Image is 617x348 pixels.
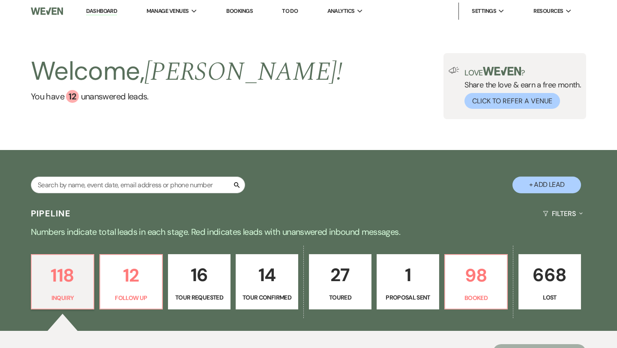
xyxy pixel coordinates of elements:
p: 27 [314,261,366,289]
p: Inquiry [37,293,88,303]
a: 668Lost [518,254,581,310]
p: Proposal Sent [382,293,434,302]
p: Booked [450,293,502,303]
img: weven-logo-green.svg [483,67,521,75]
span: [PERSON_NAME] ! [144,52,342,92]
p: Tour Confirmed [241,293,293,302]
p: Tour Requested [174,293,225,302]
span: Settings [472,7,496,15]
span: Manage Venues [147,7,189,15]
a: To Do [282,7,298,15]
a: 98Booked [444,254,508,310]
div: 12 [66,90,79,103]
p: Lost [524,293,575,302]
img: Weven Logo [31,2,63,20]
div: Share the love & earn a free month. [459,67,581,109]
span: Resources [533,7,563,15]
p: Toured [314,293,366,302]
a: 1Proposal Sent [377,254,439,310]
h2: Welcome, [31,53,342,90]
a: 27Toured [309,254,371,310]
p: 1 [382,261,434,289]
button: Click to Refer a Venue [464,93,560,109]
p: 668 [524,261,575,289]
span: Analytics [327,7,355,15]
p: Love ? [464,67,581,77]
img: loud-speaker-illustration.svg [449,67,459,74]
a: Dashboard [86,7,117,15]
a: Bookings [226,7,253,15]
p: Follow Up [105,293,157,303]
p: 118 [37,261,88,290]
p: 14 [241,261,293,289]
h3: Pipeline [31,207,71,219]
p: 98 [450,261,502,290]
button: + Add Lead [512,177,581,193]
a: You have 12 unanswered leads. [31,90,342,103]
a: 12Follow Up [99,254,163,310]
p: 12 [105,261,157,290]
a: 16Tour Requested [168,254,231,310]
a: 118Inquiry [31,254,94,310]
p: 16 [174,261,225,289]
input: Search by name, event date, email address or phone number [31,177,245,193]
a: 14Tour Confirmed [236,254,298,310]
button: Filters [539,202,586,225]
